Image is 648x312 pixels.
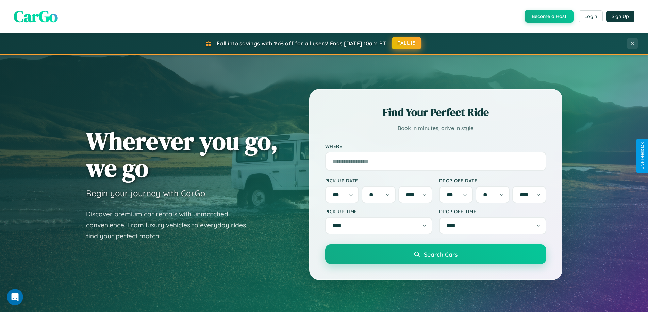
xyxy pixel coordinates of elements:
iframe: Intercom live chat [7,289,23,305]
label: Drop-off Time [439,208,546,214]
label: Drop-off Date [439,178,546,183]
p: Book in minutes, drive in style [325,123,546,133]
h2: Find Your Perfect Ride [325,105,546,120]
button: Search Cars [325,244,546,264]
span: Search Cars [424,251,458,258]
button: Login [579,10,603,22]
label: Pick-up Time [325,208,432,214]
span: Fall into savings with 15% off for all users! Ends [DATE] 10am PT. [217,40,387,47]
label: Pick-up Date [325,178,432,183]
p: Discover premium car rentals with unmatched convenience. From luxury vehicles to everyday rides, ... [86,208,256,242]
span: CarGo [14,5,58,27]
label: Where [325,143,546,149]
div: Give Feedback [640,142,645,170]
button: FALL15 [392,37,421,49]
button: Become a Host [525,10,574,23]
button: Sign Up [606,11,634,22]
h3: Begin your journey with CarGo [86,188,205,198]
h1: Wherever you go, we go [86,128,278,181]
